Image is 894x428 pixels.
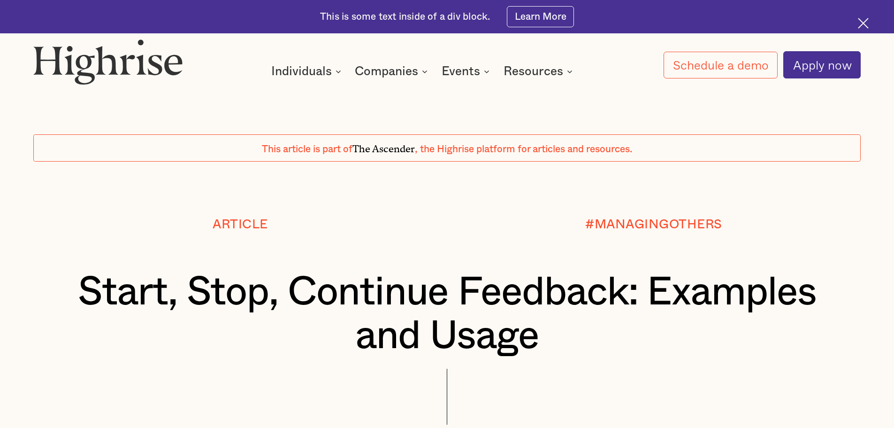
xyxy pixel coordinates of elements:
h1: Start, Stop, Continue Feedback: Examples and Usage [68,271,826,358]
img: Cross icon [858,18,869,29]
a: Schedule a demo [664,52,778,78]
div: Resources [504,66,563,77]
a: Learn More [507,6,574,27]
a: Apply now [783,51,861,78]
div: Companies [355,66,418,77]
div: #MANAGINGOTHERS [585,218,722,231]
span: The Ascender [352,140,415,152]
div: Article [213,218,268,231]
div: Individuals [271,66,332,77]
img: Highrise logo [33,39,183,84]
div: This is some text inside of a div block. [320,10,490,23]
div: Events [442,66,480,77]
span: , the Highrise platform for articles and resources. [415,144,632,154]
span: This article is part of [262,144,352,154]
